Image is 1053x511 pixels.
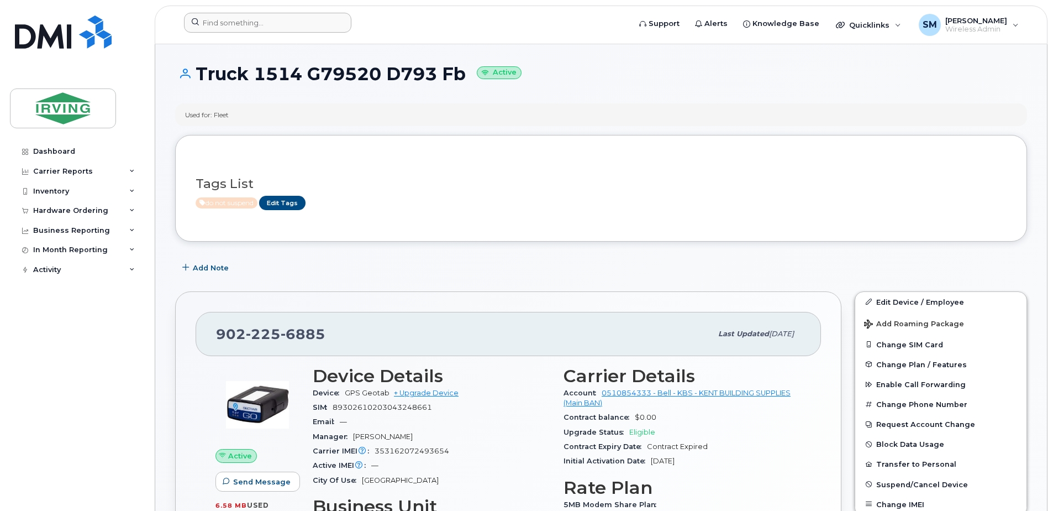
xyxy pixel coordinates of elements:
[246,326,281,342] span: 225
[769,330,794,338] span: [DATE]
[855,374,1026,394] button: Enable Call Forwarding
[635,413,656,421] span: $0.00
[185,110,229,119] div: Used for: Fleet
[175,64,1027,84] h1: Truck 1514 G79520 D793 Fb
[196,177,1007,191] h3: Tags List
[864,320,964,330] span: Add Roaming Package
[629,428,655,436] span: Eligible
[313,403,333,411] span: SIM
[375,447,449,455] span: 353162072493654
[353,432,413,441] span: [PERSON_NAME]
[228,451,252,461] span: Active
[313,461,371,470] span: Active IMEI
[215,472,300,492] button: Send Message
[564,413,635,421] span: Contract balance
[564,366,801,386] h3: Carrier Details
[855,312,1026,335] button: Add Roaming Package
[193,263,229,273] span: Add Note
[313,476,362,484] span: City Of Use
[259,196,306,210] a: Edit Tags
[564,428,629,436] span: Upgrade Status
[233,477,291,487] span: Send Message
[855,394,1026,414] button: Change Phone Number
[313,389,345,397] span: Device
[855,434,1026,454] button: Block Data Usage
[876,360,967,368] span: Change Plan / Features
[345,389,389,397] span: GPS Geotab
[718,330,769,338] span: Last updated
[371,461,378,470] span: —
[333,403,432,411] span: 89302610203043248661
[564,500,662,509] span: 5MB Modem Share Plan
[175,258,238,278] button: Add Note
[224,372,291,438] img: image20231002-3703462-1aj3rdm.jpeg
[855,292,1026,312] a: Edit Device / Employee
[394,389,459,397] a: + Upgrade Device
[313,418,340,426] span: Email
[876,480,968,488] span: Suspend/Cancel Device
[651,457,675,465] span: [DATE]
[855,354,1026,374] button: Change Plan / Features
[855,454,1026,474] button: Transfer to Personal
[247,501,269,509] span: used
[313,366,550,386] h3: Device Details
[477,66,522,79] small: Active
[876,380,966,389] span: Enable Call Forwarding
[313,432,353,441] span: Manager
[215,502,247,509] span: 6.58 MB
[855,474,1026,494] button: Suspend/Cancel Device
[855,414,1026,434] button: Request Account Change
[564,389,602,397] span: Account
[564,457,651,465] span: Initial Activation Date
[216,326,325,342] span: 902
[564,389,791,407] a: 0510854333 - Bell - KBS - KENT BUILDING SUPPLIES (Main BAN)
[281,326,325,342] span: 6885
[647,442,708,451] span: Contract Expired
[340,418,347,426] span: —
[564,478,801,498] h3: Rate Plan
[313,447,375,455] span: Carrier IMEI
[196,197,257,208] span: Active
[564,442,647,451] span: Contract Expiry Date
[362,476,439,484] span: [GEOGRAPHIC_DATA]
[855,335,1026,354] button: Change SIM Card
